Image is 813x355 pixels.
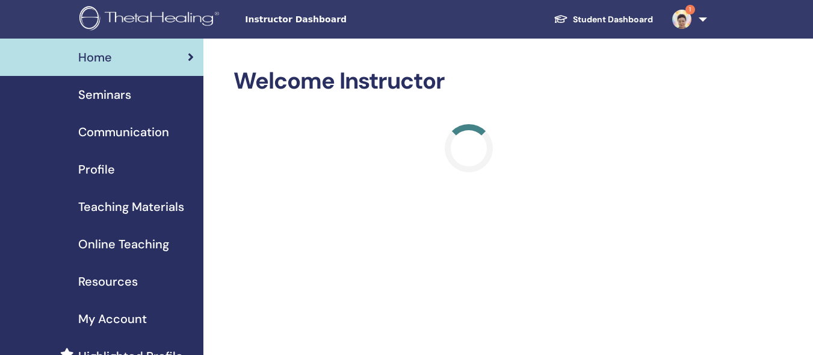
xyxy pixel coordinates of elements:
span: Instructor Dashboard [245,13,425,26]
span: Communication [78,123,169,141]
span: Resources [78,272,138,291]
a: Student Dashboard [544,8,663,31]
span: Teaching Materials [78,198,184,216]
span: My Account [78,310,147,328]
h2: Welcome Instructor [233,68,705,95]
span: Online Teaching [78,235,169,253]
img: graduation-cap-white.svg [554,14,568,24]
span: Profile [78,160,115,178]
span: Seminars [78,86,131,104]
span: Home [78,48,112,66]
span: 1 [685,5,695,14]
img: default.jpg [672,10,691,29]
img: logo.png [79,6,223,33]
